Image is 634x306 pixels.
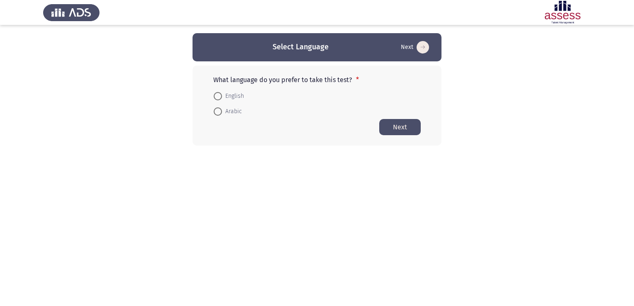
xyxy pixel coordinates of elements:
[222,107,242,117] span: Arabic
[398,41,432,54] button: Start assessment
[534,1,591,24] img: Assessment logo of Development Assessment R1 (EN/AR)
[222,91,244,101] span: English
[273,42,329,52] h3: Select Language
[43,1,100,24] img: Assess Talent Management logo
[213,76,421,84] p: What language do you prefer to take this test?
[379,119,421,135] button: Start assessment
